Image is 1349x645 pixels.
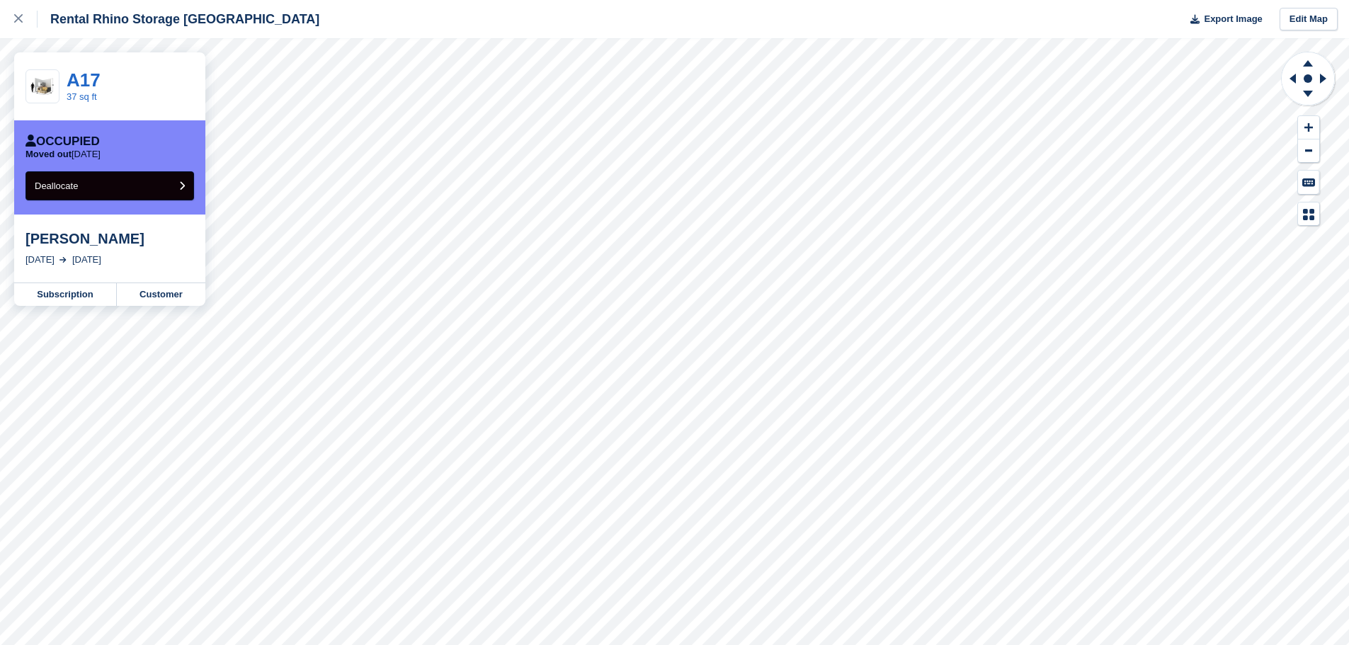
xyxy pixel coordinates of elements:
img: arrow-right-light-icn-cde0832a797a2874e46488d9cf13f60e5c3a73dbe684e267c42b8395dfbc2abf.svg [59,257,67,263]
a: Customer [117,283,205,306]
button: Zoom In [1298,116,1319,139]
button: Zoom Out [1298,139,1319,163]
div: Rental Rhino Storage [GEOGRAPHIC_DATA] [38,11,319,28]
div: [DATE] [25,253,55,267]
div: [PERSON_NAME] [25,230,194,247]
button: Keyboard Shortcuts [1298,171,1319,194]
a: Subscription [14,283,117,306]
p: [DATE] [25,149,101,160]
button: Map Legend [1298,202,1319,226]
span: Export Image [1204,12,1262,26]
img: 50.jpg [26,74,59,99]
div: [DATE] [72,253,101,267]
div: Occupied [25,135,100,149]
a: 37 sq ft [67,91,97,102]
button: Deallocate [25,171,194,200]
a: A17 [67,69,101,91]
span: Moved out [25,149,72,159]
button: Export Image [1182,8,1263,31]
a: Edit Map [1280,8,1338,31]
span: Deallocate [35,181,78,191]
